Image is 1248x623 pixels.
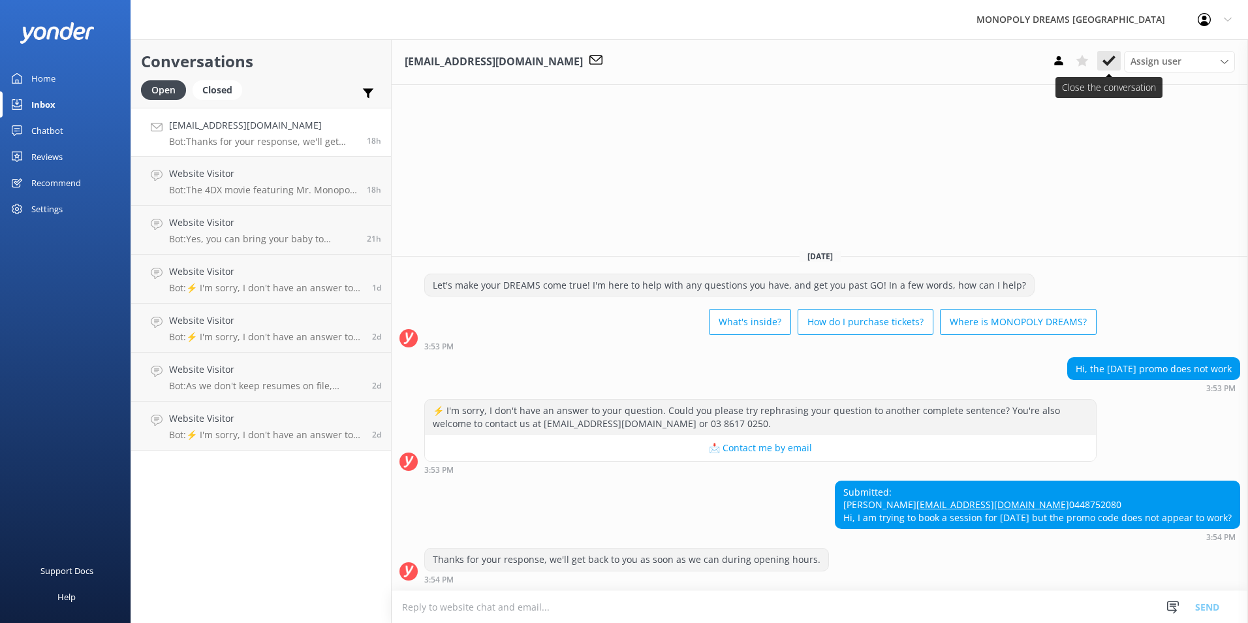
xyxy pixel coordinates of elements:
[372,331,381,342] span: Sep 03 2025 09:36am (UTC +10:00) Australia/Sydney
[169,264,362,279] h4: Website Visitor
[424,575,829,584] div: Sep 04 2025 03:54pm (UTC +10:00) Australia/Sydney
[940,309,1097,335] button: Where is MONOPOLY DREAMS?
[169,380,362,392] p: Bot: As we don't keep resumes on file, please check our website for the latest openings: [DOMAIN_...
[40,558,93,584] div: Support Docs
[131,157,391,206] a: Website VisitorBot:The 4DX movie featuring Mr. Monopoly and [PERSON_NAME] on an adventure around ...
[31,65,55,91] div: Home
[1067,383,1240,392] div: Sep 04 2025 03:53pm (UTC +10:00) Australia/Sydney
[31,196,63,222] div: Settings
[372,282,381,293] span: Sep 04 2025 10:05am (UTC +10:00) Australia/Sydney
[424,465,1097,474] div: Sep 04 2025 03:53pm (UTC +10:00) Australia/Sydney
[367,184,381,195] span: Sep 04 2025 03:50pm (UTC +10:00) Australia/Sydney
[916,498,1069,511] a: [EMAIL_ADDRESS][DOMAIN_NAME]
[709,309,791,335] button: What's inside?
[1124,51,1235,72] div: Assign User
[131,304,391,353] a: Website VisitorBot:⚡ I'm sorry, I don't have an answer to your question. Could you please try rep...
[31,170,81,196] div: Recommend
[131,402,391,451] a: Website VisitorBot:⚡ I'm sorry, I don't have an answer to your question. Could you please try rep...
[169,362,362,377] h4: Website Visitor
[424,342,1097,351] div: Sep 04 2025 03:53pm (UTC +10:00) Australia/Sydney
[800,251,841,262] span: [DATE]
[169,331,362,343] p: Bot: ⚡ I'm sorry, I don't have an answer to your question. Could you please try rephrasing your q...
[424,343,454,351] strong: 3:53 PM
[1206,385,1236,392] strong: 3:53 PM
[169,216,357,230] h4: Website Visitor
[169,411,362,426] h4: Website Visitor
[169,282,362,294] p: Bot: ⚡ I'm sorry, I don't have an answer to your question. Could you please try rephrasing your q...
[1206,534,1236,541] strong: 3:54 PM
[31,118,63,144] div: Chatbot
[169,429,362,441] p: Bot: ⚡ I'm sorry, I don't have an answer to your question. Could you please try rephrasing your q...
[835,532,1240,541] div: Sep 04 2025 03:54pm (UTC +10:00) Australia/Sydney
[367,233,381,244] span: Sep 04 2025 01:09pm (UTC +10:00) Australia/Sydney
[169,167,357,181] h4: Website Visitor
[425,274,1034,296] div: Let's make your DREAMS come true! I'm here to help with any questions you have, and get you past ...
[131,206,391,255] a: Website VisitorBot:Yes, you can bring your baby to MONOPOLY DREAMS [GEOGRAPHIC_DATA]. Children ag...
[131,108,391,157] a: [EMAIL_ADDRESS][DOMAIN_NAME]Bot:Thanks for your response, we'll get back to you as soon as we can...
[20,22,95,44] img: yonder-white-logo.png
[1068,358,1240,380] div: Hi, the [DATE] promo does not work
[424,466,454,474] strong: 3:53 PM
[425,400,1096,434] div: ⚡ I'm sorry, I don't have an answer to your question. Could you please try rephrasing your questi...
[372,380,381,391] span: Sep 02 2025 09:25pm (UTC +10:00) Australia/Sydney
[169,136,357,148] p: Bot: Thanks for your response, we'll get back to you as soon as we can during opening hours.
[425,435,1096,461] button: 📩 Contact me by email
[31,91,55,118] div: Inbox
[193,80,242,100] div: Closed
[169,313,362,328] h4: Website Visitor
[169,118,357,133] h4: [EMAIL_ADDRESS][DOMAIN_NAME]
[169,233,357,245] p: Bot: Yes, you can bring your baby to MONOPOLY DREAMS [GEOGRAPHIC_DATA]. Children aged [DEMOGRAPHI...
[131,255,391,304] a: Website VisitorBot:⚡ I'm sorry, I don't have an answer to your question. Could you please try rep...
[405,54,583,71] h3: [EMAIL_ADDRESS][DOMAIN_NAME]
[31,144,63,170] div: Reviews
[141,49,381,74] h2: Conversations
[57,584,76,610] div: Help
[425,549,828,571] div: Thanks for your response, we'll get back to you as soon as we can during opening hours.
[372,429,381,440] span: Sep 02 2025 07:09pm (UTC +10:00) Australia/Sydney
[141,82,193,97] a: Open
[424,576,454,584] strong: 3:54 PM
[798,309,933,335] button: How do I purchase tickets?
[193,82,249,97] a: Closed
[1131,54,1181,69] span: Assign user
[141,80,186,100] div: Open
[131,353,391,402] a: Website VisitorBot:As we don't keep resumes on file, please check our website for the latest open...
[835,481,1240,529] div: Submitted: [PERSON_NAME] 0448752080 Hi, I am trying to book a session for [DATE] but the promo co...
[169,184,357,196] p: Bot: The 4DX movie featuring Mr. Monopoly and [PERSON_NAME] on an adventure around [GEOGRAPHIC_DA...
[367,135,381,146] span: Sep 04 2025 03:54pm (UTC +10:00) Australia/Sydney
